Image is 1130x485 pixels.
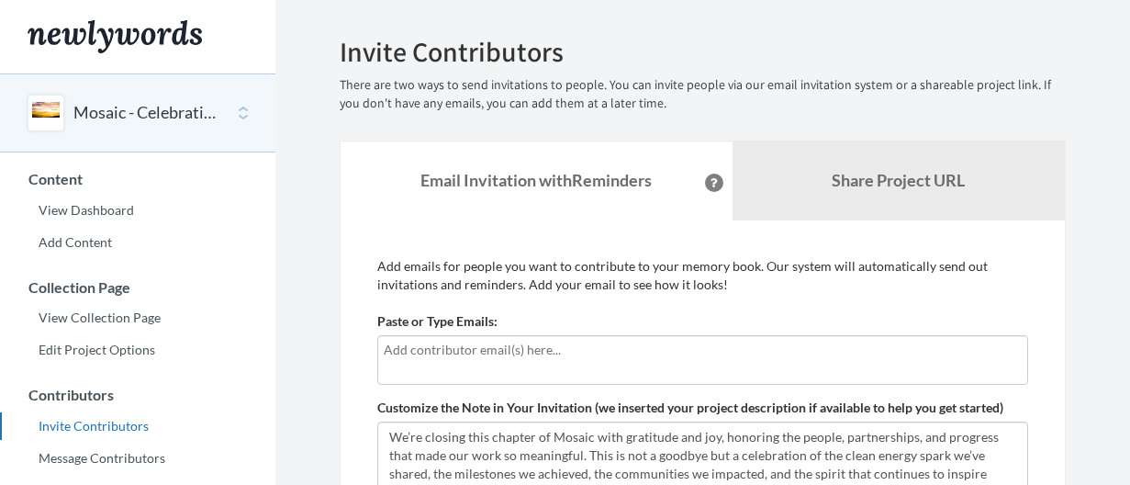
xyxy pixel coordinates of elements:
b: Share Project URL [832,170,965,190]
strong: Email Invitation with Reminders [420,170,652,190]
button: Mosaic - Celebrating the energy we created together! [73,101,222,125]
h3: Collection Page [1,279,275,296]
img: Newlywords logo [28,20,202,53]
input: Add contributor email(s) here... [384,340,1022,360]
label: Customize the Note in Your Invitation (we inserted your project description if available to help ... [377,399,1003,417]
p: There are two ways to send invitations to people. You can invite people via our email invitation ... [340,76,1066,113]
h2: Invite Contributors [340,37,1066,67]
h3: Contributors [1,387,275,403]
label: Paste or Type Emails: [377,312,498,331]
h3: Content [1,171,275,187]
p: Add emails for people you want to contribute to your memory book. Our system will automatically s... [377,257,1028,294]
